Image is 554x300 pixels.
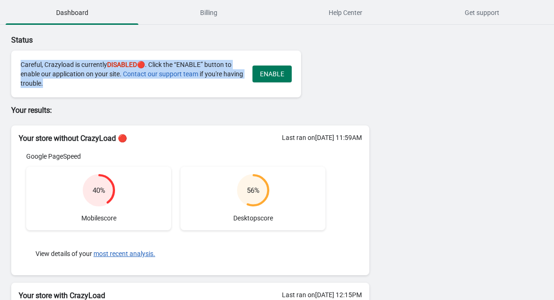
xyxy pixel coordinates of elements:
div: 40 % [93,186,105,195]
div: View details of your [26,240,325,268]
span: Get support [416,4,548,21]
span: Help Center [279,4,412,21]
div: Mobile score [26,167,171,230]
div: Careful, Crazyload is currently 🔴. Click the “ENABLE” button to enable our application on your si... [21,60,243,88]
button: Dashboard [4,0,140,25]
span: Dashboard [6,4,138,21]
button: most recent analysis. [94,250,155,257]
div: Google PageSpeed [26,152,325,161]
button: ENABLE [252,66,292,82]
span: DISABLED [107,61,137,68]
span: ENABLE [260,70,284,78]
div: Desktop score [180,167,325,230]
div: Last ran on [DATE] 11:59AM [282,133,362,142]
p: Status [11,35,369,46]
span: Billing [142,4,275,21]
p: Your results: [11,105,369,116]
h2: Your store without CrazyLoad 🔴 [19,133,362,144]
a: Contact our support team [123,70,198,78]
div: Last ran on [DATE] 12:15PM [282,290,362,300]
div: 56 % [247,186,259,195]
